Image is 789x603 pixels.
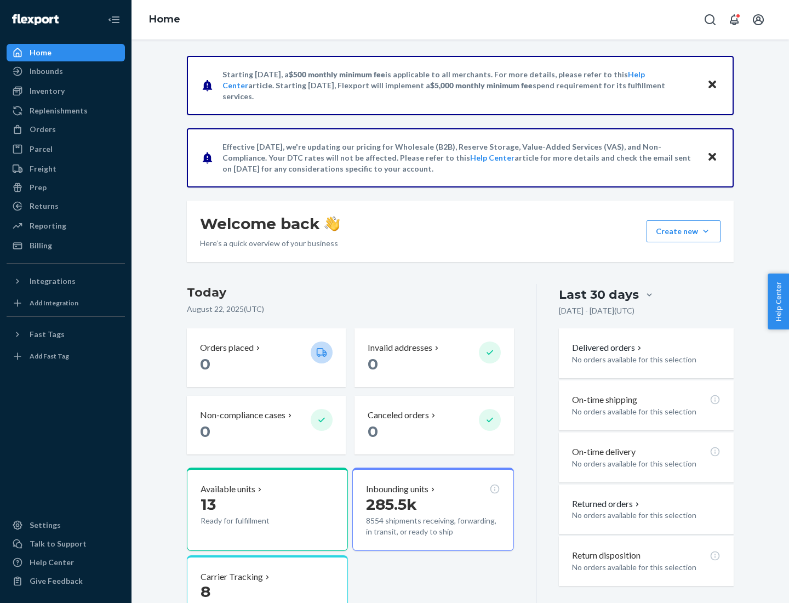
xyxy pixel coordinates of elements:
[559,286,639,303] div: Last 30 days
[559,305,634,316] p: [DATE] - [DATE] ( UTC )
[30,163,56,174] div: Freight
[366,483,428,496] p: Inbounding units
[705,150,719,166] button: Close
[103,9,125,31] button: Close Navigation
[723,9,745,31] button: Open notifications
[7,217,125,235] a: Reporting
[7,516,125,534] a: Settings
[289,70,385,79] span: $500 monthly minimum fee
[30,201,59,212] div: Returns
[200,409,285,422] p: Non-compliance cases
[366,515,500,537] p: 8554 shipments receiving, forwarding, in transit, or ready to ship
[572,549,641,562] p: Return disposition
[201,571,263,583] p: Carrier Tracking
[7,348,125,365] a: Add Fast Tag
[30,220,66,231] div: Reporting
[747,9,769,31] button: Open account menu
[30,105,88,116] div: Replenishments
[30,47,52,58] div: Home
[572,562,721,573] p: No orders available for this selection
[324,216,340,231] img: hand-wave emoji
[30,329,65,340] div: Fast Tags
[222,69,696,102] p: Starting [DATE], a is applicable to all merchants. For more details, please refer to this article...
[200,422,210,441] span: 0
[7,237,125,254] a: Billing
[7,160,125,178] a: Freight
[572,498,642,510] button: Returned orders
[187,396,346,454] button: Non-compliance cases 0
[149,13,180,25] a: Home
[368,342,432,354] p: Invalid addresses
[572,458,721,469] p: No orders available for this selection
[30,520,61,531] div: Settings
[187,304,514,315] p: August 22, 2025 ( UTC )
[572,446,636,458] p: On-time delivery
[12,14,59,25] img: Flexport logo
[30,351,69,361] div: Add Fast Tag
[30,144,53,155] div: Parcel
[30,182,47,193] div: Prep
[768,274,789,329] button: Help Center
[7,82,125,100] a: Inventory
[7,326,125,343] button: Fast Tags
[355,396,513,454] button: Canceled orders 0
[30,557,74,568] div: Help Center
[7,197,125,215] a: Returns
[352,468,513,551] button: Inbounding units285.5k8554 shipments receiving, forwarding, in transit, or ready to ship
[572,342,644,354] button: Delivered orders
[187,284,514,301] h3: Today
[572,354,721,365] p: No orders available for this selection
[30,276,76,287] div: Integrations
[7,121,125,138] a: Orders
[187,468,348,551] button: Available units13Ready for fulfillment
[647,220,721,242] button: Create new
[470,153,514,162] a: Help Center
[7,572,125,590] button: Give Feedback
[572,394,637,406] p: On-time shipping
[200,214,340,234] h1: Welcome back
[140,4,189,36] ol: breadcrumbs
[7,102,125,120] a: Replenishments
[30,86,65,96] div: Inventory
[201,483,255,496] p: Available units
[7,140,125,158] a: Parcel
[572,510,721,521] p: No orders available for this selection
[30,576,83,587] div: Give Feedback
[30,240,52,251] div: Billing
[200,238,340,249] p: Here’s a quick overview of your business
[699,9,721,31] button: Open Search Box
[705,77,719,93] button: Close
[201,495,216,514] span: 13
[368,409,429,422] p: Canceled orders
[7,44,125,61] a: Home
[30,66,63,77] div: Inbounds
[368,355,378,373] span: 0
[7,62,125,80] a: Inbounds
[200,355,210,373] span: 0
[366,495,417,514] span: 285.5k
[222,141,696,174] p: Effective [DATE], we're updating our pricing for Wholesale (B2B), Reserve Storage, Value-Added Se...
[30,298,78,308] div: Add Integration
[7,294,125,312] a: Add Integration
[7,535,125,553] a: Talk to Support
[7,272,125,290] button: Integrations
[7,554,125,571] a: Help Center
[187,328,346,387] button: Orders placed 0
[200,342,254,354] p: Orders placed
[7,179,125,196] a: Prep
[368,422,378,441] span: 0
[355,328,513,387] button: Invalid addresses 0
[201,515,302,526] p: Ready for fulfillment
[430,81,533,90] span: $5,000 monthly minimum fee
[572,406,721,417] p: No orders available for this selection
[30,124,56,135] div: Orders
[30,538,87,549] div: Talk to Support
[201,582,210,601] span: 8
